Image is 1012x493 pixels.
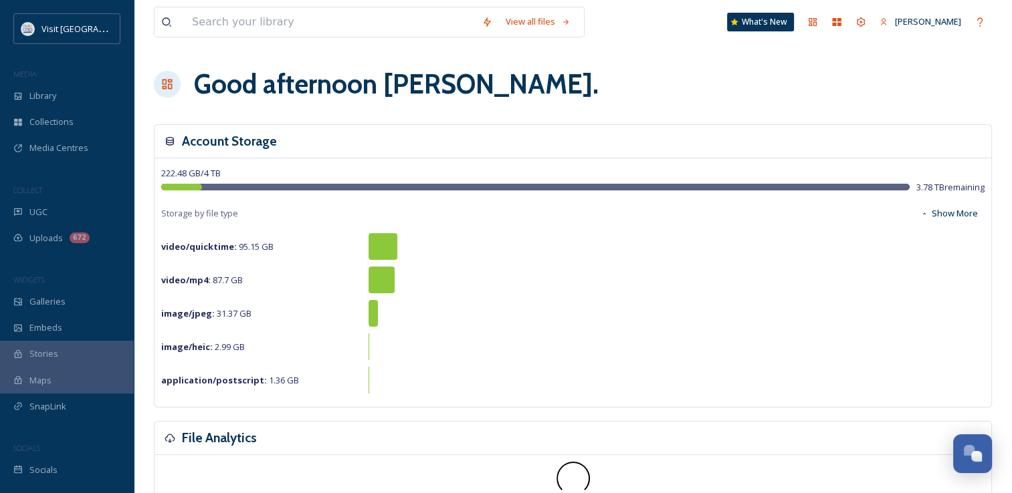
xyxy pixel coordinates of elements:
[161,374,299,386] span: 1.36 GB
[499,9,577,35] a: View all files
[21,22,35,35] img: QCCVB_VISIT_vert_logo_4c_tagline_122019.svg
[194,64,599,104] h1: Good afternoon [PERSON_NAME] .
[161,240,274,253] span: 95.15 GB
[13,69,37,79] span: MEDIA
[185,7,475,37] input: Search your library
[953,434,992,473] button: Open Chat
[161,240,237,253] strong: video/quicktime :
[161,274,211,286] strong: video/mp4 :
[70,232,90,243] div: 672
[29,321,62,334] span: Embeds
[29,464,58,476] span: Socials
[13,185,42,195] span: COLLECT
[29,400,66,413] span: SnapLink
[29,206,47,218] span: UGC
[29,116,74,128] span: Collections
[727,13,794,31] a: What's New
[182,428,257,448] h3: File Analytics
[161,307,251,319] span: 31.37 GB
[161,341,245,353] span: 2.99 GB
[182,132,277,151] h3: Account Storage
[29,374,52,387] span: Maps
[161,307,215,319] strong: image/jpeg :
[895,15,961,27] span: [PERSON_NAME]
[161,207,238,220] span: Storage by file type
[161,167,221,179] span: 222.48 GB / 4 TB
[13,275,44,285] span: WIDGETS
[29,142,88,154] span: Media Centres
[873,9,968,35] a: [PERSON_NAME]
[161,274,243,286] span: 87.7 GB
[29,232,63,244] span: Uploads
[161,341,213,353] strong: image/heic :
[13,443,40,453] span: SOCIALS
[29,90,56,102] span: Library
[916,181,985,194] span: 3.78 TB remaining
[161,374,267,386] strong: application/postscript :
[29,295,66,308] span: Galleries
[41,22,145,35] span: Visit [GEOGRAPHIC_DATA]
[914,200,985,226] button: Show More
[29,347,58,360] span: Stories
